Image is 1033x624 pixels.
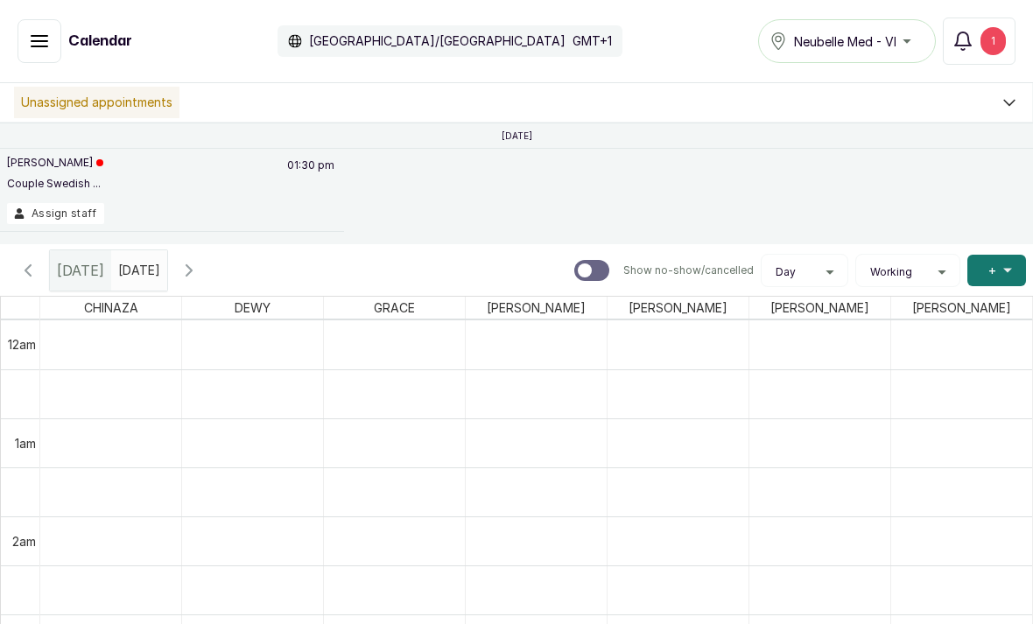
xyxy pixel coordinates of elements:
span: CHINAZA [81,297,142,319]
div: 1am [11,434,39,452]
button: + [967,255,1026,286]
p: GMT+1 [573,32,612,50]
p: [GEOGRAPHIC_DATA]/[GEOGRAPHIC_DATA] [309,32,566,50]
span: [PERSON_NAME] [767,297,873,319]
span: GRACE [370,297,418,319]
p: [PERSON_NAME] [7,156,103,170]
div: 1 [980,27,1006,55]
div: 12am [4,335,39,354]
p: Show no-show/cancelled [623,263,754,277]
div: 2am [9,532,39,550]
span: [PERSON_NAME] [909,297,1015,319]
span: Neubelle Med - VI [794,32,896,51]
span: Working [870,265,912,279]
button: Working [863,265,952,279]
p: Couple Swedish ... [7,177,103,191]
button: Neubelle Med - VI [758,19,936,63]
span: DEWY [231,297,274,319]
span: Day [776,265,796,279]
p: 01:30 pm [285,156,337,203]
button: Day [769,265,840,279]
span: [PERSON_NAME] [483,297,589,319]
button: 1 [943,18,1015,65]
span: [PERSON_NAME] [625,297,731,319]
p: [DATE] [502,130,532,141]
div: [DATE] [50,250,111,291]
h1: Calendar [68,31,132,52]
button: Assign staff [7,203,104,224]
span: [DATE] [57,260,104,281]
p: Unassigned appointments [14,87,179,118]
span: + [988,262,996,279]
